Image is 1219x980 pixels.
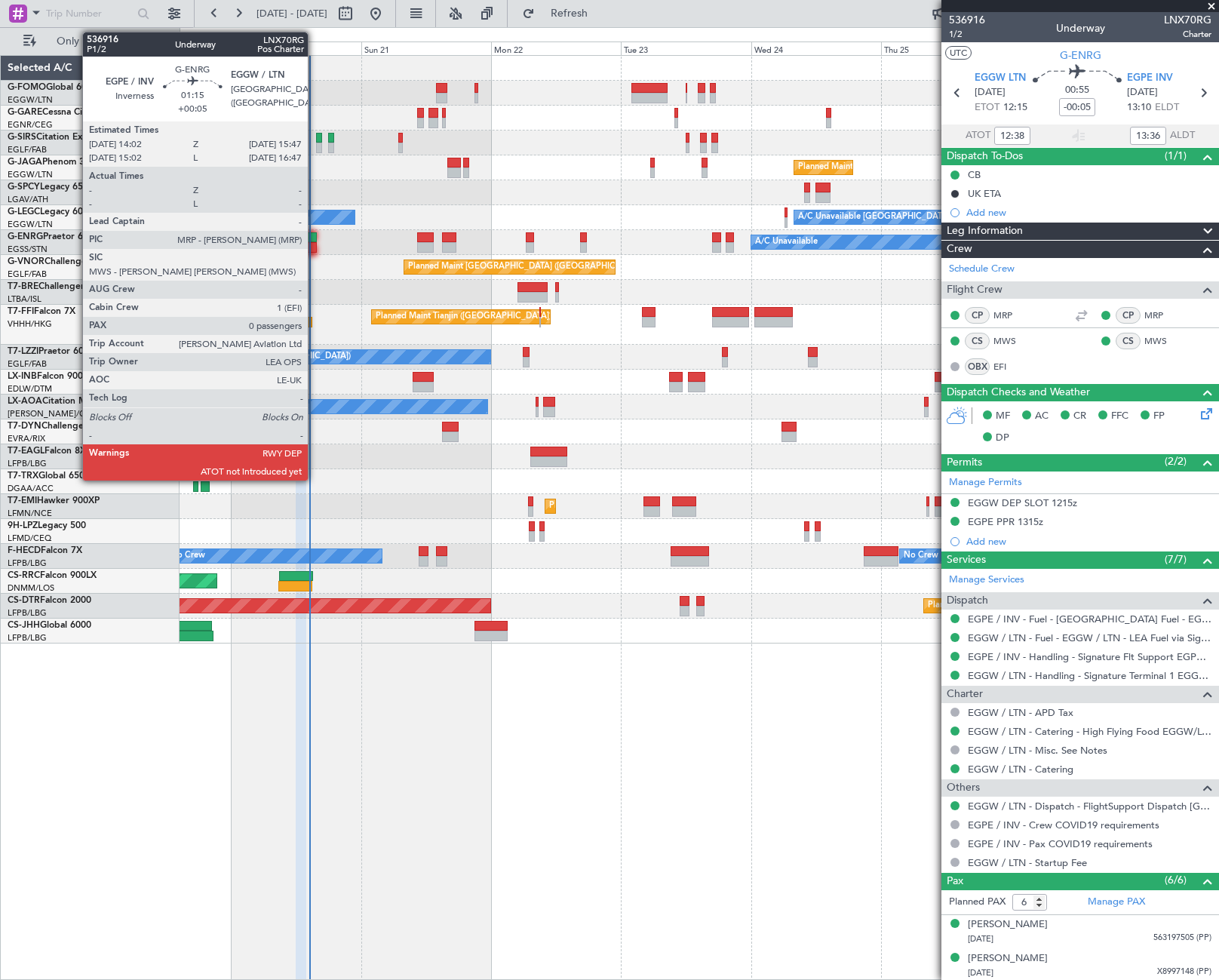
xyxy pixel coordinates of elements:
[947,223,1023,240] span: Leg Information
[755,231,818,253] div: A/C Unavailable
[361,41,491,55] div: Sun 21
[947,686,983,703] span: Charter
[8,257,45,266] span: G-VNOR
[515,2,606,26] button: Refresh
[8,347,89,356] a: T7-LZZIPraetor 600
[8,607,47,619] a: LFPB/LBG
[965,307,990,324] div: CP
[968,744,1107,757] a: EGGW / LTN - Misc. See Notes
[8,621,91,630] a: CS-JHHGlobal 6000
[968,725,1211,738] a: EGGW / LTN - Catering - High Flying Food EGGW/LTN
[8,383,52,395] a: EDLW/DTM
[46,2,133,25] input: Trip Number
[8,183,40,192] span: G-SPCY
[8,521,38,530] span: 9H-LPZ
[8,433,45,444] a: EVRA/RIX
[996,409,1010,424] span: MF
[1155,100,1179,115] span: ELDT
[8,358,47,370] a: EGLF/FAB
[8,158,95,167] a: G-JAGAPhenom 300
[968,187,1001,200] div: UK ETA
[1153,932,1211,945] span: 563197505 (PP)
[8,408,97,419] a: [PERSON_NAME]/QSA
[8,257,109,266] a: G-VNORChallenger 650
[8,546,41,555] span: F-HECD
[8,496,100,505] a: T7-EMIHawker 900XP
[798,206,1043,229] div: A/C Unavailable [GEOGRAPHIC_DATA] ([GEOGRAPHIC_DATA])
[8,94,53,106] a: EGGW/LTN
[183,30,208,43] div: [DATE]
[947,241,972,258] span: Crew
[947,592,988,610] span: Dispatch
[8,422,41,431] span: T7-DYN
[1056,20,1105,36] div: Underway
[8,318,52,330] a: VHHH/HKG
[949,12,985,28] span: 536916
[1073,409,1086,424] span: CR
[904,545,938,567] div: No Crew
[949,895,1006,910] label: Planned PAX
[8,533,51,544] a: LFMD/CEQ
[1157,966,1211,978] span: X8997148 (PP)
[968,168,981,181] div: CB
[8,108,42,117] span: G-GARE
[8,269,47,280] a: EGLF/FAB
[1003,100,1027,115] span: 12:15
[8,169,53,180] a: EGGW/LTN
[8,83,46,92] span: G-FOMO
[8,372,37,381] span: LX-INB
[968,631,1211,644] a: EGGW / LTN - Fuel - EGGW / LTN - LEA Fuel via Signature in EGGW
[8,133,94,142] a: G-SIRSCitation Excel
[8,307,34,316] span: T7-FFI
[968,669,1211,682] a: EGGW / LTN - Handling - Signature Terminal 1 EGGW / LTN
[968,933,993,945] span: [DATE]
[8,558,47,569] a: LFPB/LBG
[1165,551,1187,567] span: (7/7)
[968,496,1077,509] div: EGGW DEP SLOT 1215z
[1164,12,1211,28] span: LNX70RG
[376,306,551,328] div: Planned Maint Tianjin ([GEOGRAPHIC_DATA])
[491,41,621,55] div: Mon 22
[947,551,986,569] span: Services
[751,41,881,55] div: Wed 24
[1060,48,1101,63] span: G-ENRG
[8,232,43,241] span: G-ENRG
[1144,334,1178,348] a: MWS
[1170,128,1195,143] span: ALDT
[968,967,993,978] span: [DATE]
[928,594,1096,617] div: Planned Maint Nice ([GEOGRAPHIC_DATA])
[993,309,1027,322] a: MRP
[538,8,601,19] span: Refresh
[8,422,106,431] a: T7-DYNChallenger 604
[1153,409,1165,424] span: FP
[968,650,1211,663] a: EGPE / INV - Handling - Signature Flt Support EGPE / INV
[17,29,164,54] button: Only With Activity
[8,232,94,241] a: G-ENRGPraetor 600
[184,131,432,154] div: Unplanned Maint [GEOGRAPHIC_DATA] ([GEOGRAPHIC_DATA])
[1127,85,1158,100] span: [DATE]
[947,281,1003,299] span: Flight Crew
[8,144,47,155] a: EGLF/FAB
[798,156,1036,179] div: Planned Maint [GEOGRAPHIC_DATA] ([GEOGRAPHIC_DATA])
[949,573,1024,588] a: Manage Services
[1088,895,1145,910] a: Manage PAX
[8,621,40,630] span: CS-JHH
[8,219,53,230] a: EGGW/LTN
[8,508,52,519] a: LFMN/NCE
[8,293,41,305] a: LTBA/ISL
[8,347,38,356] span: T7-LZZI
[975,100,999,115] span: ETOT
[8,133,36,142] span: G-SIRS
[8,282,103,291] a: T7-BREChallenger 604
[8,496,37,505] span: T7-EMI
[975,85,1006,100] span: [DATE]
[8,207,40,217] span: G-LEGC
[968,706,1073,719] a: EGGW / LTN - APD Tax
[8,158,42,167] span: G-JAGA
[8,521,86,530] a: 9H-LPZLegacy 500
[1165,453,1187,469] span: (2/2)
[39,36,159,47] span: Only With Activity
[949,475,1022,490] a: Manage Permits
[1035,409,1049,424] span: AC
[1127,71,1173,86] span: EGPE INV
